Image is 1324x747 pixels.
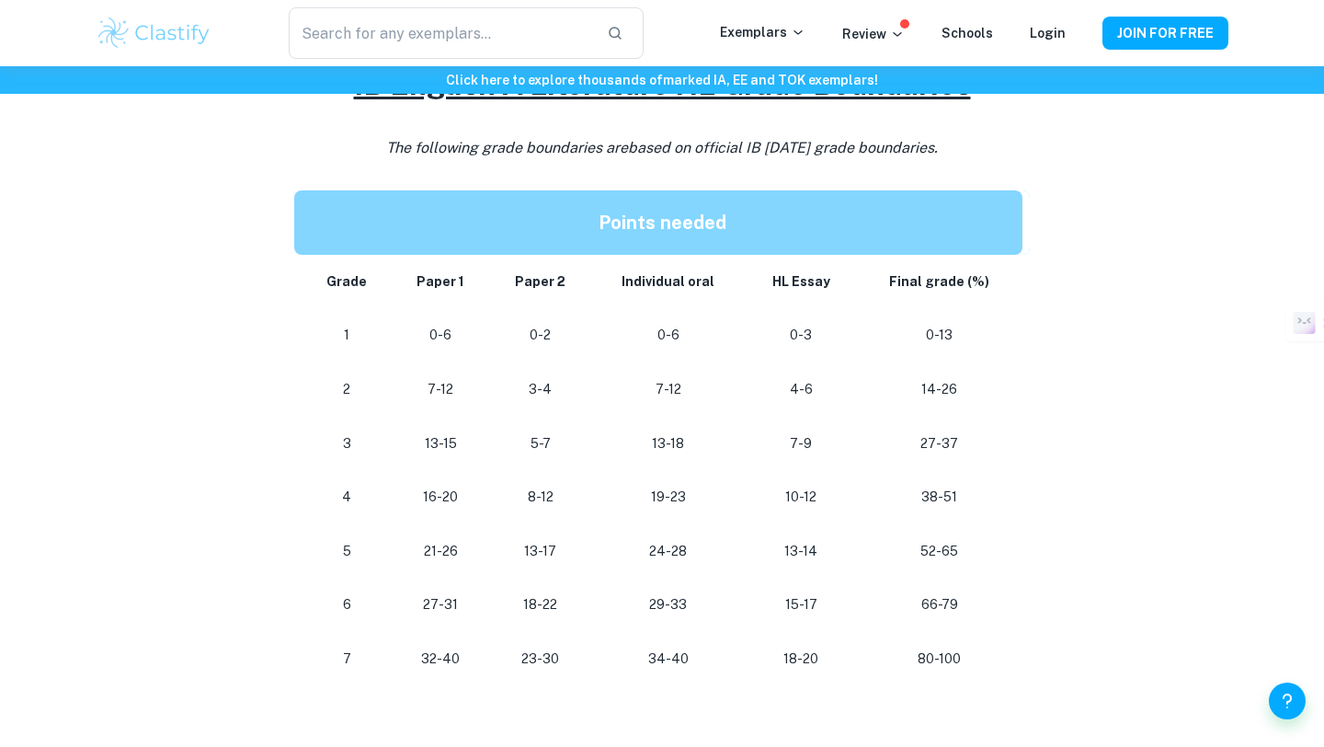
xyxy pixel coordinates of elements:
strong: Paper 1 [417,274,464,289]
strong: Individual oral [622,274,714,289]
p: 0-13 [871,323,1008,348]
p: 5-7 [505,431,576,456]
p: 18-20 [760,647,841,672]
p: 10-12 [760,485,841,510]
p: 13-17 [505,539,576,564]
p: Exemplars [720,22,805,42]
p: 34-40 [606,647,731,672]
p: 0-6 [606,323,731,348]
p: 52-65 [871,539,1008,564]
p: 27-37 [871,431,1008,456]
button: JOIN FOR FREE [1102,17,1228,50]
p: 16-20 [406,485,474,510]
p: 27-31 [406,592,474,617]
p: 21-26 [406,539,474,564]
p: 29-33 [606,592,731,617]
img: Clastify logo [96,15,212,52]
p: 4 [316,485,377,510]
p: 13-14 [760,539,841,564]
p: 38-51 [871,485,1008,510]
p: 2 [316,377,377,402]
p: 7 [316,647,377,672]
p: 18-22 [505,592,576,617]
p: 7-9 [760,431,841,456]
span: based on official IB [DATE] grade boundaries. [628,139,938,156]
p: 19-23 [606,485,731,510]
p: 0-6 [406,323,474,348]
strong: Paper 2 [515,274,565,289]
p: 3 [316,431,377,456]
p: 0-2 [505,323,576,348]
a: Login [1030,26,1066,40]
p: 0-3 [760,323,841,348]
p: 24-28 [606,539,731,564]
input: Search for any exemplars... [289,7,592,59]
p: 80-100 [871,647,1008,672]
strong: HL Essay [772,274,830,289]
p: 15-17 [760,592,841,617]
p: 23-30 [505,647,576,672]
u: IB English A Literature HL Grade Boundaries [354,67,971,101]
p: 13-18 [606,431,731,456]
button: Help and Feedback [1269,683,1306,719]
p: 1 [316,323,377,348]
p: 66-79 [871,592,1008,617]
strong: Points needed [599,212,726,234]
p: 32-40 [406,647,474,672]
a: Schools [942,26,993,40]
p: 3-4 [505,377,576,402]
p: 5 [316,539,377,564]
p: 8-12 [505,485,576,510]
p: 7-12 [606,377,731,402]
p: 7-12 [406,377,474,402]
i: The following grade boundaries are [386,139,938,156]
p: 6 [316,592,377,617]
strong: Final grade (%) [889,274,989,289]
p: Review [842,24,905,44]
strong: Grade [326,274,367,289]
h6: Click here to explore thousands of marked IA, EE and TOK exemplars ! [4,70,1320,90]
p: 14-26 [871,377,1008,402]
p: 13-15 [406,431,474,456]
p: 4-6 [760,377,841,402]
